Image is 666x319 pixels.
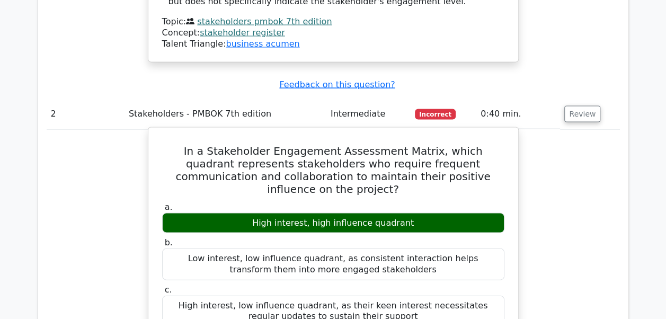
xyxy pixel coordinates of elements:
div: Talent Triangle: [162,16,504,49]
td: Intermediate [326,99,411,129]
a: stakeholder register [200,27,285,37]
div: Topic: [162,16,504,27]
td: 0:40 min. [476,99,560,129]
a: business acumen [226,38,299,48]
span: a. [165,201,173,211]
td: 2 [47,99,125,129]
div: High interest, high influence quadrant [162,212,504,233]
h5: In a Stakeholder Engagement Assessment Matrix, which quadrant represents stakeholders who require... [161,144,505,195]
div: Low interest, low influence quadrant, as consistent interaction helps transform them into more en... [162,248,504,280]
td: Stakeholders - PMBOK 7th edition [125,99,326,129]
div: Concept: [162,27,504,38]
a: Feedback on this question? [279,79,395,89]
button: Review [564,105,600,122]
span: Incorrect [415,109,456,119]
span: b. [165,237,173,247]
span: c. [165,284,172,294]
a: stakeholders pmbok 7th edition [197,16,332,26]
